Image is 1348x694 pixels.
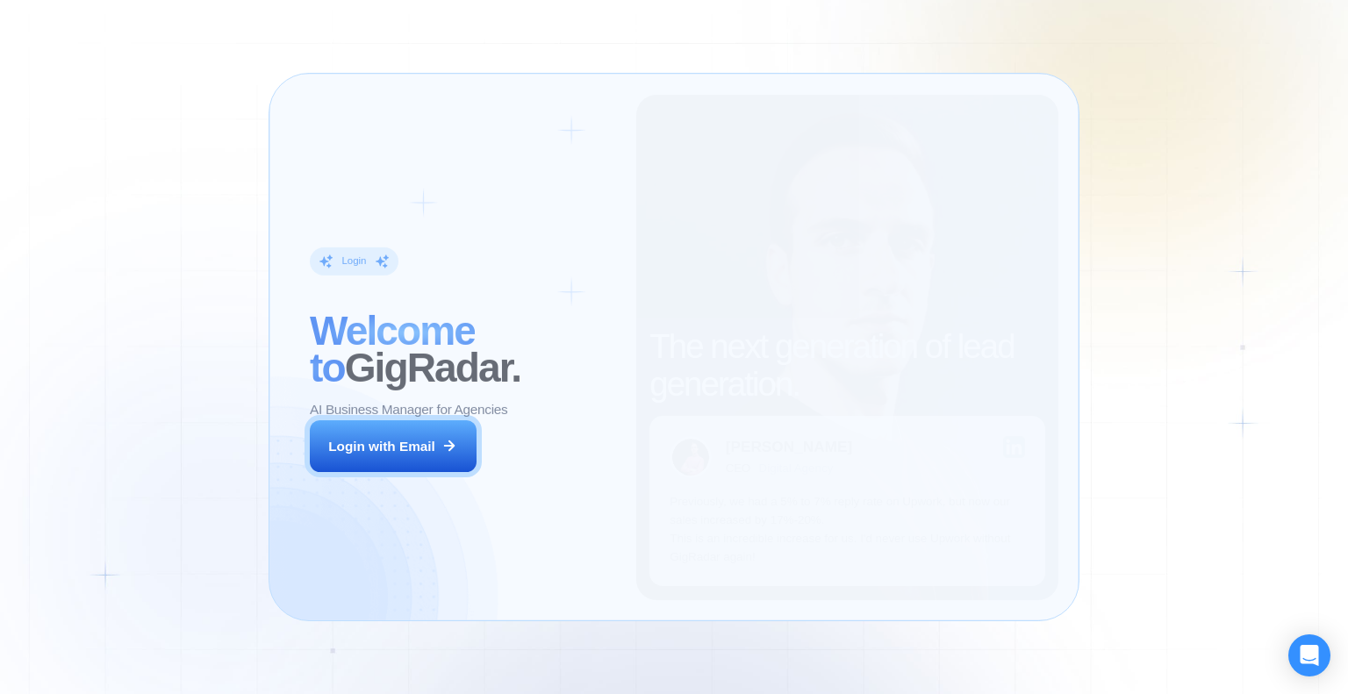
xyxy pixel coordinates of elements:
span: Welcome to [310,308,475,390]
div: Login with Email [328,437,435,455]
h2: ‍ GigRadar. [310,312,616,386]
div: Login [341,254,366,268]
div: CEO [726,461,750,475]
div: [PERSON_NAME] [726,440,852,454]
button: Login with Email [310,420,477,473]
p: Previously, we had a 5% to 7% reply rate on Upwork, but now our sales increased by 17%-20%. This ... [670,492,1025,567]
div: Digital Agency [759,461,834,475]
div: Open Intercom Messenger [1288,634,1330,676]
h2: The next generation of lead generation. [649,328,1045,402]
p: AI Business Manager for Agencies [310,400,507,419]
